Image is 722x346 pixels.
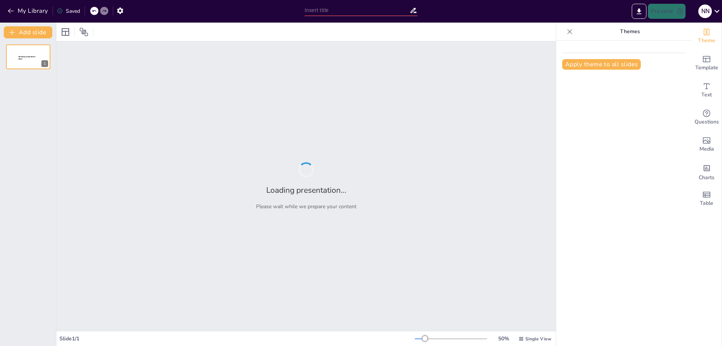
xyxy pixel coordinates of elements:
div: Add a table [692,185,722,212]
span: Table [700,199,713,207]
span: Charts [699,174,714,182]
span: Position [79,27,88,37]
button: Export to PowerPoint [632,4,646,19]
h2: Loading presentation... [266,185,346,195]
span: Media [699,145,714,153]
button: Apply theme to all slides [562,59,641,70]
button: N N [698,4,712,19]
div: 1 [41,60,48,67]
span: Template [695,64,718,72]
button: Present [648,4,686,19]
span: Sendsteps presentation editor [18,56,35,60]
div: Add ready made slides [692,50,722,77]
div: Saved [57,8,80,15]
span: Text [701,91,712,99]
div: 1 [6,44,50,69]
span: Theme [698,37,715,45]
div: N N [698,5,712,18]
p: Themes [576,23,684,41]
div: Add text boxes [692,77,722,104]
div: Get real-time input from your audience [692,104,722,131]
div: Layout [59,26,71,38]
div: Slide 1 / 1 [59,335,415,342]
input: Insert title [305,5,410,16]
p: Please wait while we prepare your content [256,203,356,210]
div: 50 % [494,335,513,342]
button: My Library [6,5,51,17]
span: Single View [525,336,551,342]
div: Add charts and graphs [692,158,722,185]
div: Change the overall theme [692,23,722,50]
button: Add slide [4,26,52,38]
span: Questions [695,118,719,126]
div: Add images, graphics, shapes or video [692,131,722,158]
